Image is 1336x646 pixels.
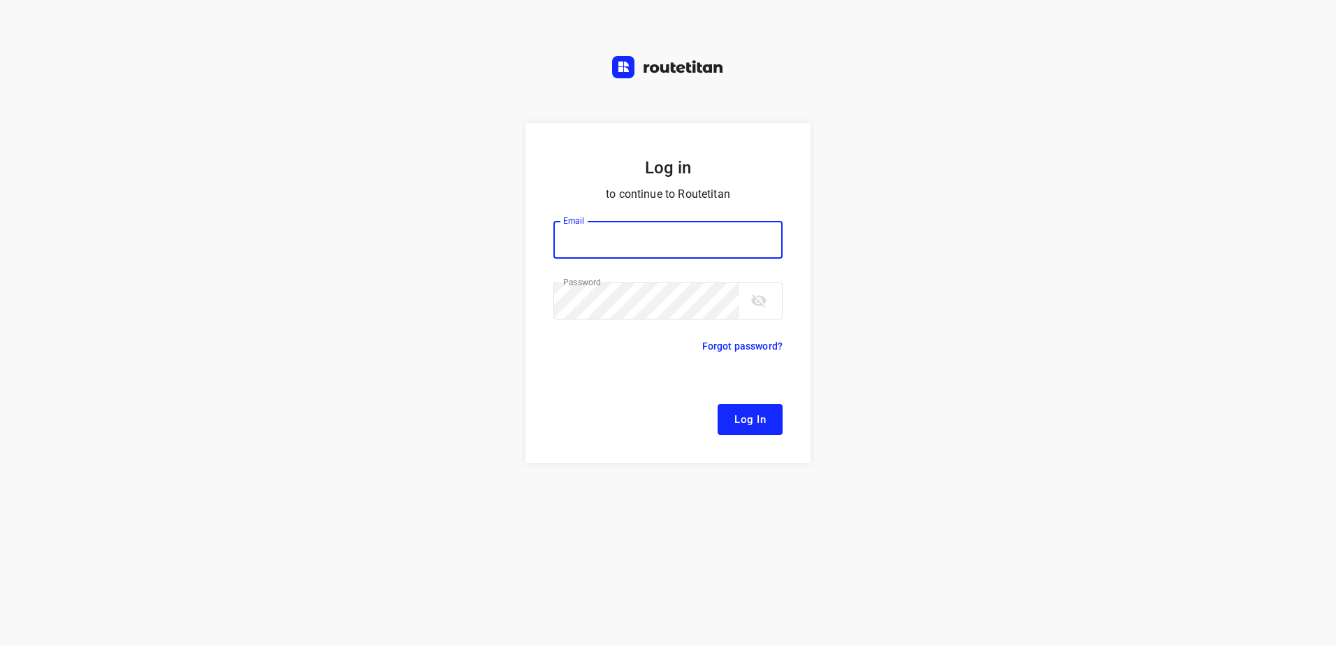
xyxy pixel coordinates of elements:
[718,404,783,435] button: Log In
[745,287,773,315] button: toggle password visibility
[612,56,724,78] img: Routetitan
[553,157,783,179] h5: Log in
[734,410,766,429] span: Log In
[702,338,783,354] p: Forgot password?
[553,185,783,204] p: to continue to Routetitan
